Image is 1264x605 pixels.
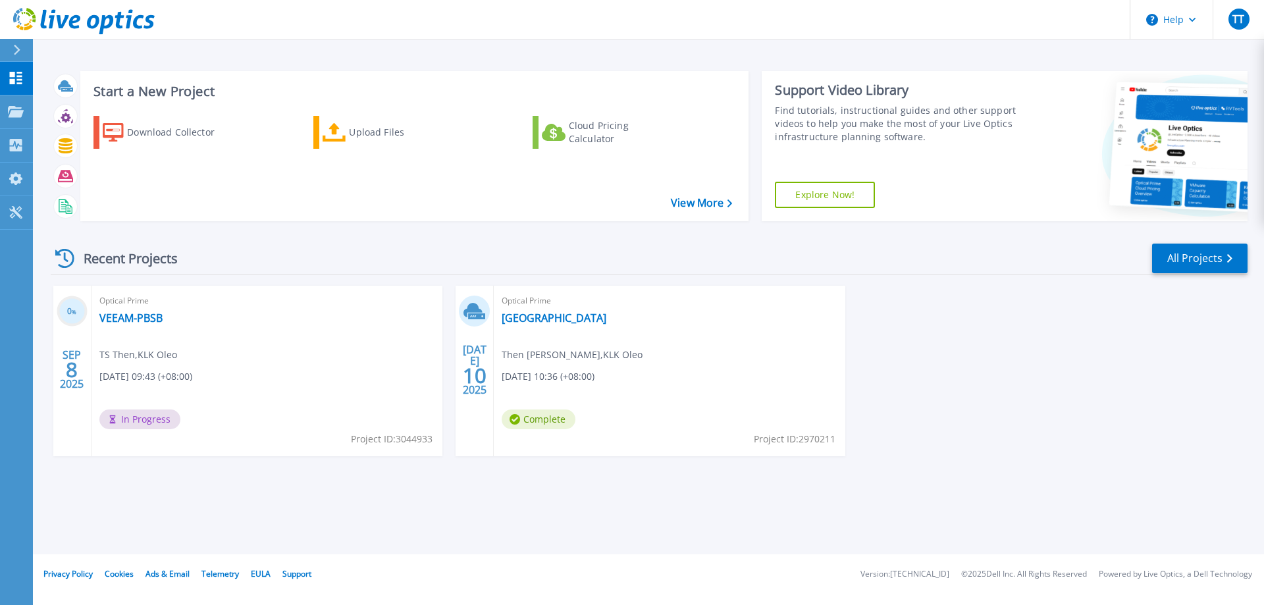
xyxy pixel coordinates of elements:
[775,104,1022,144] div: Find tutorials, instructional guides and other support videos to help you make the most of your L...
[533,116,679,149] a: Cloud Pricing Calculator
[99,409,180,429] span: In Progress
[251,568,271,579] a: EULA
[145,568,190,579] a: Ads & Email
[282,568,311,579] a: Support
[569,119,674,145] div: Cloud Pricing Calculator
[1232,14,1244,24] span: TT
[775,182,875,208] a: Explore Now!
[99,369,192,384] span: [DATE] 09:43 (+08:00)
[502,369,594,384] span: [DATE] 10:36 (+08:00)
[66,364,78,375] span: 8
[775,82,1022,99] div: Support Video Library
[462,346,487,394] div: [DATE] 2025
[127,119,232,145] div: Download Collector
[99,348,177,362] span: TS Then , KLK Oleo
[502,294,837,308] span: Optical Prime
[754,432,835,446] span: Project ID: 2970211
[51,242,196,275] div: Recent Projects
[1099,570,1252,579] li: Powered by Live Optics, a Dell Technology
[1152,244,1248,273] a: All Projects
[99,294,434,308] span: Optical Prime
[961,570,1087,579] li: © 2025 Dell Inc. All Rights Reserved
[351,432,433,446] span: Project ID: 3044933
[105,568,134,579] a: Cookies
[93,116,240,149] a: Download Collector
[671,197,732,209] a: View More
[59,346,84,394] div: SEP 2025
[349,119,454,145] div: Upload Files
[72,308,76,315] span: %
[99,311,163,325] a: VEEAM-PBSB
[43,568,93,579] a: Privacy Policy
[93,84,732,99] h3: Start a New Project
[502,348,643,362] span: Then [PERSON_NAME] , KLK Oleo
[463,370,487,381] span: 10
[201,568,239,579] a: Telemetry
[502,409,575,429] span: Complete
[313,116,460,149] a: Upload Files
[57,304,88,319] h3: 0
[502,311,606,325] a: [GEOGRAPHIC_DATA]
[860,570,949,579] li: Version: [TECHNICAL_ID]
